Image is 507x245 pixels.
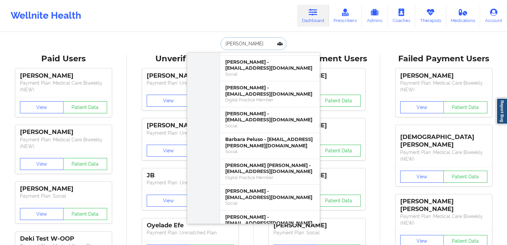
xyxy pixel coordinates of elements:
p: Payment Plan : Unmatched Plan [147,130,234,136]
p: Payment Plan : Unmatched Plan [147,229,234,236]
div: Unverified Users [131,54,249,64]
p: Payment Plan : Unmatched Plan [147,179,234,186]
button: View [400,171,444,183]
div: [PERSON_NAME] - [EMAIL_ADDRESS][DOMAIN_NAME] [225,111,314,123]
button: Patient Data [63,208,107,220]
div: [PERSON_NAME] [400,72,487,80]
div: [PERSON_NAME] - [EMAIL_ADDRESS][DOMAIN_NAME] [225,188,314,200]
div: Deki Test W-OOP [20,235,107,243]
div: Digital Practice Member [225,97,314,103]
button: View [20,208,64,220]
div: [PERSON_NAME] [20,72,107,80]
div: [PERSON_NAME] [PERSON_NAME] - [EMAIL_ADDRESS][DOMAIN_NAME] [225,162,314,175]
a: Prescribers [329,5,362,27]
div: Social [225,71,314,77]
div: [PERSON_NAME] [273,222,361,229]
button: Patient Data [63,101,107,113]
p: Payment Plan : Social [273,229,361,236]
button: View [147,195,191,207]
a: Therapists [415,5,446,27]
div: [PERSON_NAME] - [EMAIL_ADDRESS][DOMAIN_NAME] [225,214,314,226]
button: Patient Data [317,95,361,107]
button: View [147,145,191,157]
p: Payment Plan : Medical Care Biweekly (NEW) [400,80,487,93]
div: [PERSON_NAME] - [EMAIL_ADDRESS][DOMAIN_NAME] [225,85,314,97]
p: Payment Plan : Medical Care Biweekly (NEW) [400,149,487,162]
div: [DEMOGRAPHIC_DATA][PERSON_NAME] [400,128,487,149]
div: Oyelade Efe [147,222,234,229]
button: View [147,95,191,107]
div: Social [225,123,314,129]
div: Social [225,149,314,154]
a: Dashboard [297,5,329,27]
button: View [20,158,64,170]
p: Payment Plan : Medical Care Biweekly (NEW) [20,80,107,93]
button: View [20,101,64,113]
button: Patient Data [317,195,361,207]
a: Coaches [388,5,415,27]
p: Payment Plan : Medical Care Biweekly (NEW) [400,213,487,226]
button: Patient Data [443,101,487,113]
div: Barbara Peluso - [EMAIL_ADDRESS][PERSON_NAME][DOMAIN_NAME] [225,136,314,149]
a: Medications [446,5,480,27]
div: [PERSON_NAME] - [EMAIL_ADDRESS][DOMAIN_NAME] [225,59,314,71]
button: Patient Data [443,171,487,183]
a: Account [480,5,507,27]
div: [PERSON_NAME] [147,72,234,80]
p: Payment Plan : Social [20,193,107,199]
div: [PERSON_NAME] [20,128,107,136]
button: Patient Data [317,145,361,157]
div: Digital Practice Member [225,175,314,180]
div: Social [225,200,314,206]
div: JB [147,172,234,179]
div: [PERSON_NAME] [PERSON_NAME] [400,198,487,213]
button: Patient Data [63,158,107,170]
div: Failed Payment Users [385,54,502,64]
p: Payment Plan : Medical Care Biweekly (NEW) [20,136,107,150]
a: Admins [362,5,388,27]
button: View [400,101,444,113]
div: [PERSON_NAME] [20,185,107,193]
div: [PERSON_NAME] [147,122,234,129]
a: Report Bug [496,98,507,124]
div: Paid Users [5,54,122,64]
p: Payment Plan : Unmatched Plan [147,80,234,86]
